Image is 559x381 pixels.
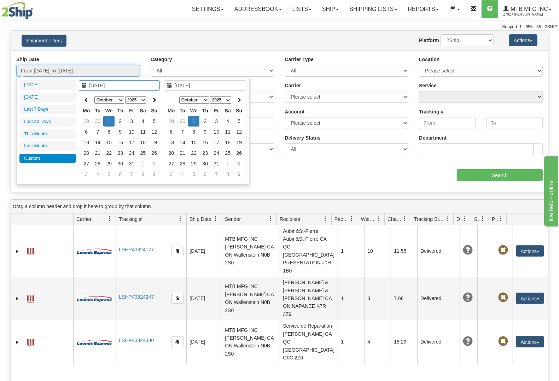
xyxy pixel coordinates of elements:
span: Pickup Not Assigned [498,293,508,303]
td: 10 [364,225,391,277]
button: Copy to clipboard [171,336,184,347]
td: 16 [115,137,126,148]
td: 27 [165,158,177,169]
th: Th [199,105,211,116]
td: 11.55 [391,225,417,277]
a: Label [27,336,34,347]
a: LSHP43824247 [119,294,154,300]
li: Last Month [19,141,76,151]
span: Weight [361,216,376,223]
td: 31 [211,158,222,169]
td: 2 [115,116,126,127]
span: Delivery Status [456,216,462,223]
a: Label [27,292,34,304]
span: Unknown [463,245,473,255]
th: Th [115,105,126,116]
span: Sender [225,216,241,223]
td: 18 [137,137,149,148]
td: [DATE] [186,225,222,277]
td: Delivered [417,320,460,364]
td: 1 [188,116,199,127]
td: 12 [233,127,245,137]
div: Support: 1 - 855 - 55 - 2SHIP [2,24,557,30]
th: Mo [81,105,92,116]
td: 8 [188,127,199,137]
a: Shipping lists [344,0,402,18]
td: 29 [81,116,92,127]
td: 4 [222,116,233,127]
a: LSHP43824177 [119,247,154,252]
td: 26 [233,148,245,158]
td: 5 [233,116,245,127]
label: Carrier Type [285,56,314,63]
a: Pickup Status filter column settings [494,213,506,225]
span: Ship Date [190,216,211,223]
button: Copy to clipboard [171,293,184,304]
span: Packages [334,216,349,223]
td: 18 [222,137,233,148]
a: Expand [14,339,21,346]
a: MTB MFG INC 2702 / [PERSON_NAME] [498,0,557,18]
div: grid grouping header [11,200,548,213]
td: 3 [364,277,391,320]
input: From [419,117,476,129]
th: Sa [222,105,233,116]
td: 3 [126,116,137,127]
td: Service de Reparation [PERSON_NAME] CA QC [GEOGRAPHIC_DATA] G0C 2Z0 [280,320,338,364]
td: [PERSON_NAME] & [PERSON_NAME] & [PERSON_NAME] CA ON NAPANEE K7R 3Z9 [280,277,338,320]
th: We [188,105,199,116]
td: 1 [137,158,149,169]
td: 21 [177,148,188,158]
td: 3 [165,169,177,180]
li: [DATE] [19,80,76,90]
td: 25 [137,148,149,158]
li: Custom [19,154,76,163]
td: 6 [115,169,126,180]
td: 2 [233,158,245,169]
td: 20 [165,148,177,158]
td: 30 [199,158,211,169]
th: Tu [177,105,188,116]
td: Delivered [417,225,460,277]
td: 6 [165,127,177,137]
td: 1 [338,277,364,320]
span: Unknown [463,336,473,346]
li: Last 30 Days [19,117,76,127]
td: 8 [103,127,115,137]
td: 9 [115,127,126,137]
td: 29 [165,116,177,127]
td: 17 [126,137,137,148]
label: Carrier [285,82,301,89]
td: 4 [92,169,103,180]
a: Tracking Status filter column settings [441,213,453,225]
a: Addressbook [229,0,287,18]
span: Tracking Status [414,216,445,223]
th: Fr [126,105,137,116]
td: 31 [126,158,137,169]
td: 9 [233,169,245,180]
td: 12 [149,127,160,137]
span: 2702 / [PERSON_NAME] [503,11,556,18]
td: 2 [199,116,211,127]
td: 7 [92,127,103,137]
a: LSHP43824330 [119,338,154,343]
td: 10 [211,127,222,137]
a: Weight filter column settings [372,213,384,225]
th: We [103,105,115,116]
td: 15 [103,137,115,148]
td: [DATE] [186,277,222,320]
span: Charge [388,216,402,223]
td: 5 [188,169,199,180]
td: 30 [177,116,188,127]
button: Copy to clipboard [171,246,184,256]
td: 14 [177,137,188,148]
td: 1 [103,116,115,127]
td: 30 [115,158,126,169]
a: Sender filter column settings [264,213,276,225]
span: Recipient [280,216,300,223]
td: 7 [177,127,188,137]
td: 22 [188,148,199,158]
th: Fr [211,105,222,116]
td: 9 [149,169,160,180]
th: Mo [165,105,177,116]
